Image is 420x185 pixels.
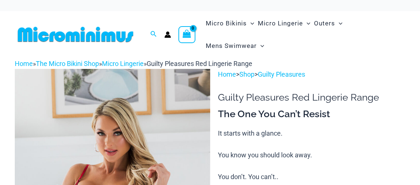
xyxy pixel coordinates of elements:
[218,69,405,80] p: > >
[164,31,171,38] a: Account icon link
[102,60,144,67] a: Micro Lingerie
[218,92,405,103] h1: Guilty Pleasures Red Lingerie Range
[15,60,33,67] a: Home
[247,14,254,33] span: Menu Toggle
[147,60,252,67] span: Guilty Pleasures Red Lingerie Range
[312,12,344,35] a: OutersMenu ToggleMenu Toggle
[206,36,257,55] span: Mens Swimwear
[258,14,303,33] span: Micro Lingerie
[314,14,335,33] span: Outers
[239,70,255,78] a: Shop
[206,14,247,33] span: Micro Bikinis
[15,26,136,43] img: MM SHOP LOGO FLAT
[256,12,312,35] a: Micro LingerieMenu ToggleMenu Toggle
[258,70,305,78] a: Guilty Pleasures
[218,108,405,121] h3: The One You Can’t Resist
[36,60,99,67] a: The Micro Bikini Shop
[204,12,256,35] a: Micro BikinisMenu ToggleMenu Toggle
[303,14,310,33] span: Menu Toggle
[204,35,266,57] a: Mens SwimwearMenu ToggleMenu Toggle
[203,11,405,58] nav: Site Navigation
[150,30,157,39] a: Search icon link
[218,70,236,78] a: Home
[15,60,252,67] span: » » »
[335,14,342,33] span: Menu Toggle
[257,36,264,55] span: Menu Toggle
[178,26,195,43] a: View Shopping Cart, empty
